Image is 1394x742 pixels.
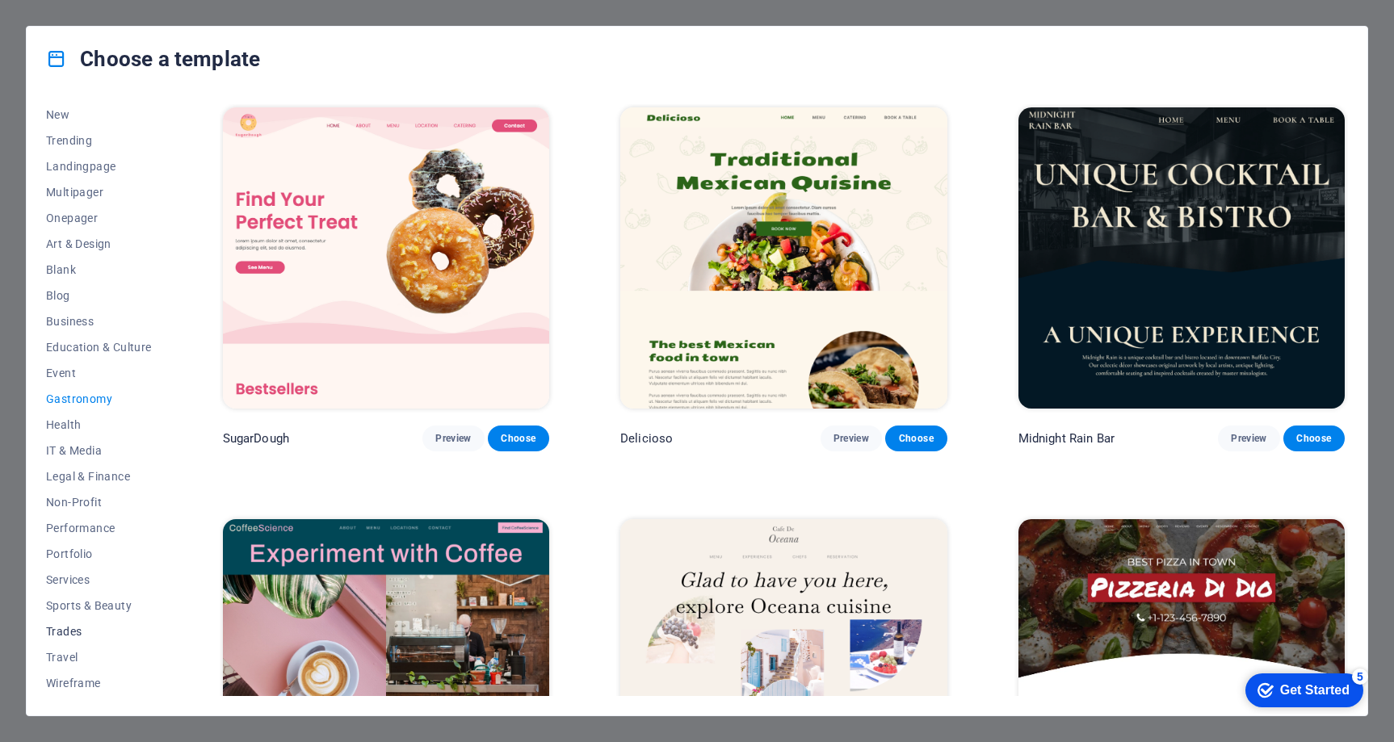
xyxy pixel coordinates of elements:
button: Preview [422,425,484,451]
span: Gastronomy [46,392,152,405]
button: New [46,102,152,128]
div: Get Started 5 items remaining, 0% complete [13,8,131,42]
span: IT & Media [46,444,152,457]
span: Portfolio [46,547,152,560]
img: Delicioso [620,107,947,409]
button: Education & Culture [46,334,152,360]
span: Choose [1296,432,1332,445]
button: IT & Media [46,438,152,463]
span: Blank [46,263,152,276]
span: Event [46,367,152,379]
button: Trending [46,128,152,153]
span: Landingpage [46,160,152,173]
button: Health [46,412,152,438]
span: Non-Profit [46,496,152,509]
button: Trades [46,618,152,644]
button: Preview [1218,425,1279,451]
span: Health [46,418,152,431]
span: Preview [833,432,869,445]
p: Delicioso [620,430,673,446]
button: Multipager [46,179,152,205]
div: 5 [120,3,136,19]
span: Preview [435,432,471,445]
span: New [46,108,152,121]
button: Wireframe [46,670,152,696]
span: Wireframe [46,677,152,690]
span: Travel [46,651,152,664]
p: Midnight Rain Bar [1018,430,1115,446]
button: Landingpage [46,153,152,179]
span: Blog [46,289,152,302]
span: Multipager [46,186,152,199]
span: Onepager [46,212,152,224]
button: Gastronomy [46,386,152,412]
button: Onepager [46,205,152,231]
span: Trending [46,134,152,147]
button: Preview [821,425,882,451]
button: Non-Profit [46,489,152,515]
button: Sports & Beauty [46,593,152,618]
h4: Choose a template [46,46,260,72]
span: Choose [898,432,934,445]
span: Trades [46,625,152,638]
span: Art & Design [46,237,152,250]
img: Midnight Rain Bar [1018,107,1345,409]
button: Business [46,308,152,334]
span: Legal & Finance [46,470,152,483]
span: Sports & Beauty [46,599,152,612]
button: Travel [46,644,152,670]
button: Choose [488,425,549,451]
span: Business [46,315,152,328]
button: Blog [46,283,152,308]
img: SugarDough [223,107,549,409]
button: Choose [1283,425,1345,451]
span: Preview [1231,432,1266,445]
button: Art & Design [46,231,152,257]
button: Choose [885,425,947,451]
button: Performance [46,515,152,541]
p: SugarDough [223,430,289,446]
span: Performance [46,522,152,534]
button: Event [46,360,152,386]
button: Services [46,567,152,593]
span: Services [46,573,152,586]
button: Legal & Finance [46,463,152,489]
button: Portfolio [46,541,152,567]
div: Get Started [48,18,117,32]
button: Blank [46,257,152,283]
span: Choose [501,432,536,445]
span: Education & Culture [46,341,152,354]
